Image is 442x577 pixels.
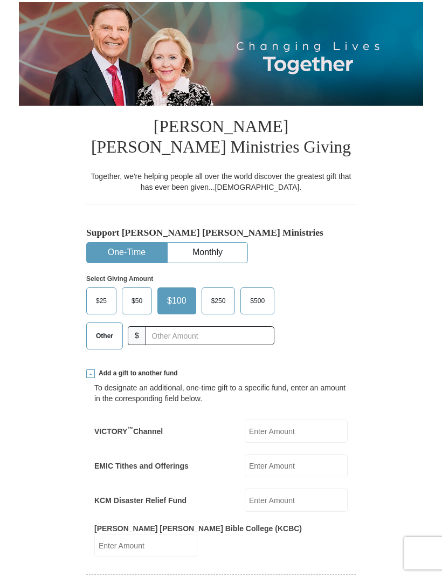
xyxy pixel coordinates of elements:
[91,328,119,344] span: Other
[245,489,348,512] input: Enter Amount
[86,227,356,238] h5: Support [PERSON_NAME] [PERSON_NAME] Ministries
[86,171,356,193] div: Together, we're helping people all over the world discover the greatest gift that has ever been g...
[94,461,189,471] label: EMIC Tithes and Offerings
[168,243,247,263] button: Monthly
[95,369,178,378] span: Add a gift to another fund
[86,275,153,283] strong: Select Giving Amount
[128,326,146,345] span: $
[206,293,231,309] span: $250
[245,454,348,477] input: Enter Amount
[127,425,133,432] sup: ™
[162,293,192,309] span: $100
[245,293,270,309] span: $500
[87,243,167,263] button: One-Time
[94,382,348,404] div: To designate an additional, one-time gift to a specific fund, enter an amount in the correspondin...
[94,426,163,437] label: VICTORY Channel
[86,106,356,171] h1: [PERSON_NAME] [PERSON_NAME] Ministries Giving
[94,534,197,557] input: Enter Amount
[245,420,348,443] input: Enter Amount
[94,495,187,506] label: KCM Disaster Relief Fund
[94,523,302,534] label: [PERSON_NAME] [PERSON_NAME] Bible College (KCBC)
[126,293,148,309] span: $50
[91,293,112,309] span: $25
[146,326,274,345] input: Other Amount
